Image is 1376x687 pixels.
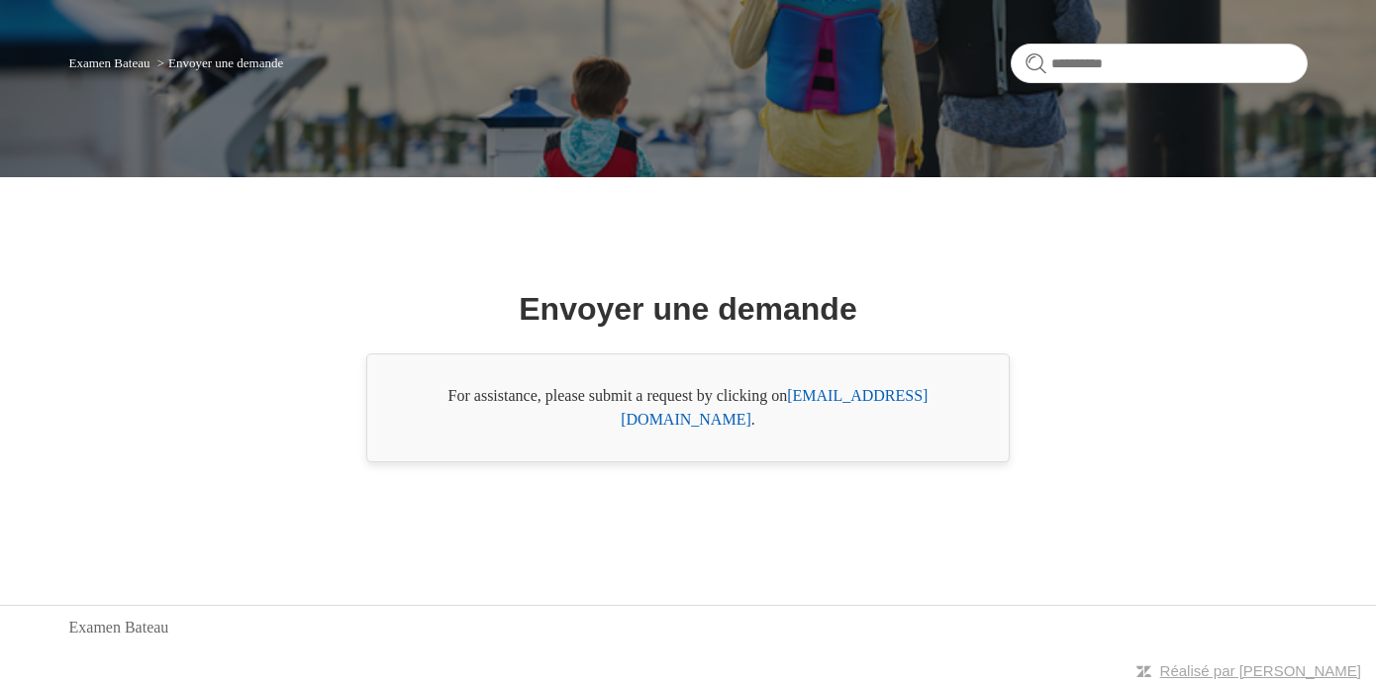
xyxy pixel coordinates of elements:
input: Rechercher [1011,44,1308,83]
li: Examen Bateau [69,55,153,70]
a: Examen Bateau [69,616,169,639]
li: Envoyer une demande [153,55,284,70]
a: Réalisé par [PERSON_NAME] [1160,662,1361,679]
h1: Envoyer une demande [519,285,856,333]
div: For assistance, please submit a request by clicking on . [366,353,1010,462]
a: Examen Bateau [69,55,150,70]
